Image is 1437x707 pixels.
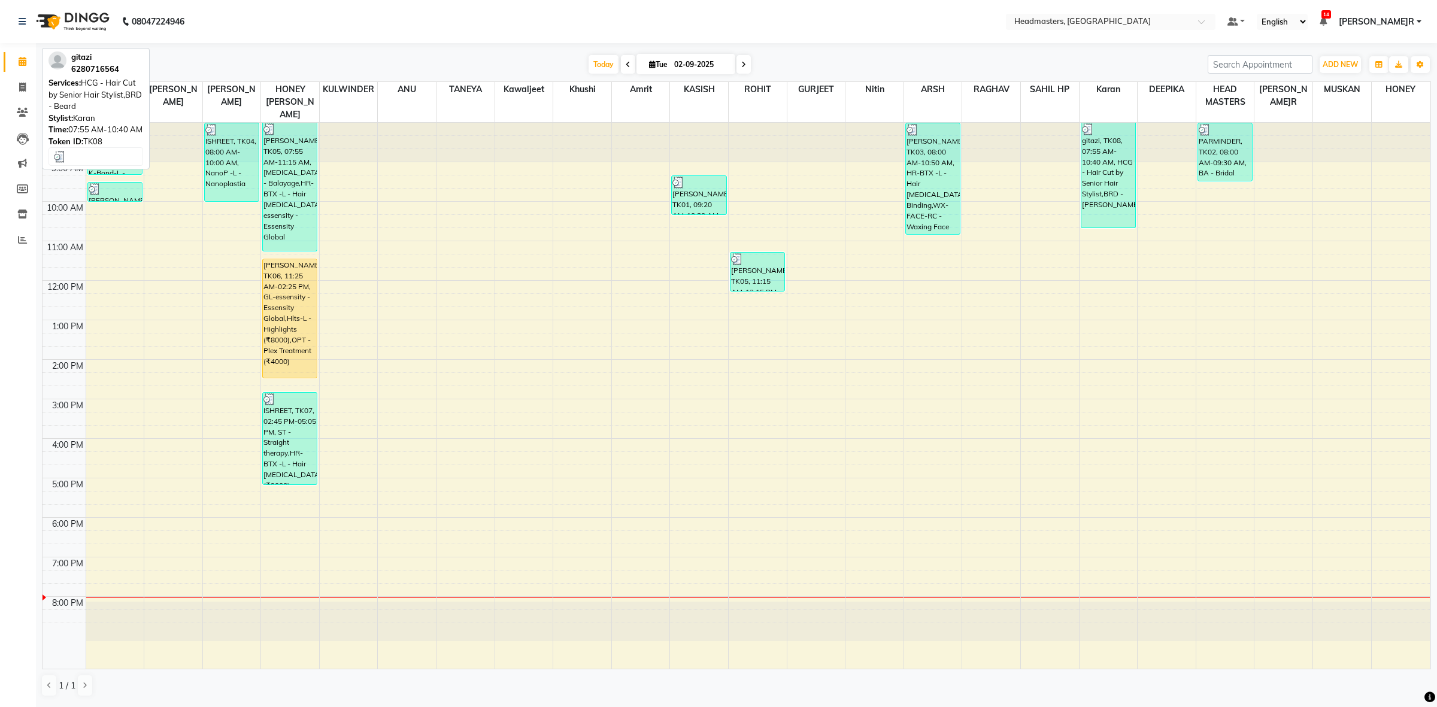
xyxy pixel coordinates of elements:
span: [PERSON_NAME]R [1339,16,1414,28]
div: [PERSON_NAME]R, TK02, 09:30 AM-10:00 AM, CA - Chemical Advance [88,183,142,201]
div: 12:00 PM [45,281,86,293]
div: 07:55 AM-10:40 AM [48,124,143,136]
span: Amrit [612,82,670,97]
div: [PERSON_NAME], TK05, 07:55 AM-11:15 AM, [MEDICAL_DATA] - Balayage,HR-BTX -L - Hair [MEDICAL_DATA]... [263,123,317,251]
div: 5:00 PM [50,478,86,491]
button: ADD NEW [1320,56,1361,73]
span: Nitin [845,82,904,97]
span: Token ID: [48,136,83,146]
span: GURJEET [787,82,845,97]
span: KASISH [670,82,728,97]
div: 11:00 AM [44,241,86,254]
span: 14 [1321,10,1331,19]
span: RAGHAV [962,82,1020,97]
div: [PERSON_NAME]N, TK06, 11:25 AM-02:25 PM, GL-essensity - Essensity Global,Hlts-L - Highlights (₹80... [263,259,317,378]
span: ARSH [904,82,962,97]
div: [PERSON_NAME]J, TK03, 08:00 AM-10:50 AM, HR-BTX -L - Hair [MEDICAL_DATA],Moustache Binding,WX-FAC... [906,123,960,234]
div: 8:00 PM [50,597,86,609]
span: HONEY [1372,82,1430,97]
div: [PERSON_NAME]T, TK01, 09:20 AM-10:20 AM, OPT - Plex treatment [672,176,726,214]
span: Kawaljeet [495,82,553,97]
div: 7:00 PM [50,557,86,570]
div: 6:00 PM [50,518,86,530]
div: TK08 [48,136,143,148]
span: ANU [378,82,436,97]
span: HONEY [PERSON_NAME] [261,82,319,122]
span: HCG - Hair Cut by Senior Hair Stylist,BRD - Beard [48,78,142,111]
span: SAHIL HP [1021,82,1079,97]
input: 2025-09-02 [671,56,730,74]
div: 10:00 AM [44,202,86,214]
img: logo [31,5,113,38]
span: Today [589,55,619,74]
span: Services: [48,78,81,87]
span: gitazi [71,52,92,62]
a: 14 [1320,16,1327,27]
span: ADD NEW [1323,60,1358,69]
span: DEEPIKA [1138,82,1196,97]
span: Khushi [553,82,611,97]
span: [PERSON_NAME] [144,82,202,110]
div: Karan [48,113,143,125]
div: 1:00 PM [50,320,86,333]
div: 4:00 PM [50,439,86,451]
div: 6280716564 [71,63,119,75]
span: HEAD MASTERS [1196,82,1254,110]
span: Karan [1080,82,1138,97]
div: PARMINDER, TK02, 08:00 AM-09:30 AM, BA - Bridal Advance [1198,123,1252,181]
img: profile [48,51,66,69]
b: 08047224946 [132,5,184,38]
span: [PERSON_NAME] [203,82,261,110]
span: MUSKAN [1313,82,1371,97]
div: 2:00 PM [50,360,86,372]
div: 3:00 PM [50,399,86,412]
input: Search Appointment [1208,55,1312,74]
div: ISHREET, TK04, 08:00 AM-10:00 AM, NanoP -L - Nanoplastia [205,123,259,201]
span: [PERSON_NAME]R [1254,82,1312,110]
span: TANEYA [436,82,495,97]
div: ISHREET, TK07, 02:45 PM-05:05 PM, ST - Straight therapy,HR-BTX -L - Hair [MEDICAL_DATA] (₹9000) [263,393,317,484]
span: KULWINDER [320,82,378,97]
span: 1 / 1 [59,679,75,692]
span: ROHIT [729,82,787,97]
div: [PERSON_NAME], TK05, 11:15 AM-12:15 PM, OPT - Plex Treatment [730,253,784,291]
span: Tue [646,60,671,69]
span: Time: [48,125,68,134]
div: gitazi, TK08, 07:55 AM-10:40 AM, HCG - Hair Cut by Senior Hair Stylist,BRD -[PERSON_NAME]d [1081,123,1135,227]
span: Stylist: [48,113,73,123]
